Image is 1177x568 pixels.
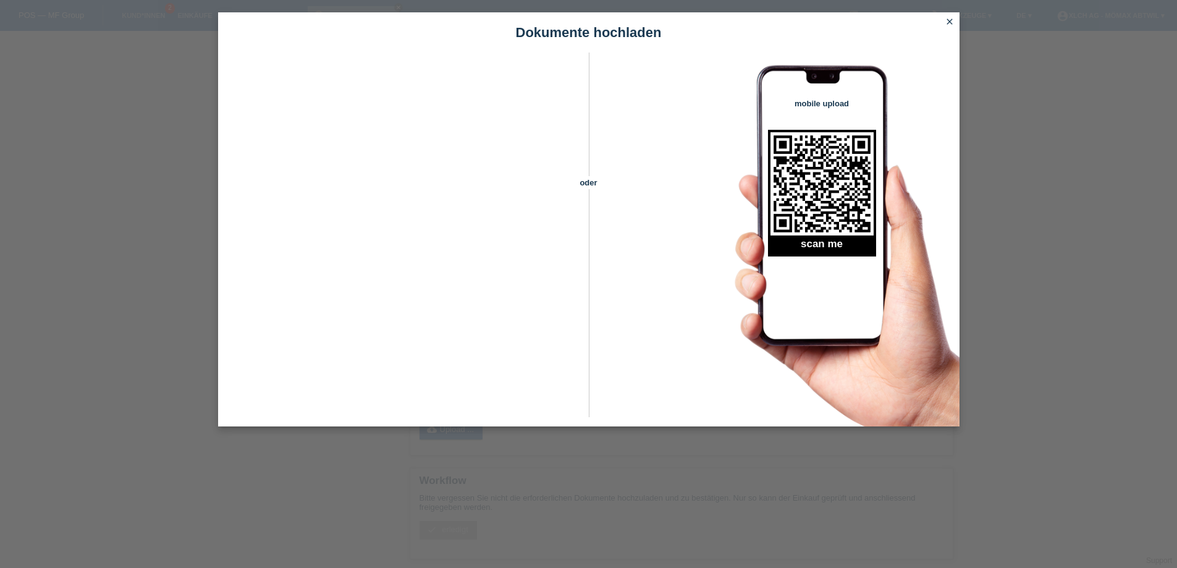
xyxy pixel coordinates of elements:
h4: mobile upload [768,99,876,108]
h1: Dokumente hochladen [218,25,960,40]
a: close [942,15,958,30]
iframe: Upload [237,83,567,392]
i: close [945,17,955,27]
span: oder [567,176,610,189]
h2: scan me [768,238,876,256]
